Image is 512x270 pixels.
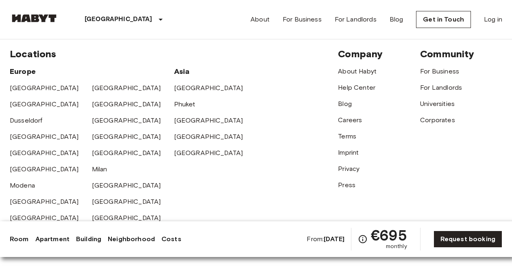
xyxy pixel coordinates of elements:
span: Community [420,48,474,60]
a: Milan [92,165,107,173]
a: Corporates [420,116,455,124]
svg: Check cost overview for full price breakdown. Please note that discounts apply to new joiners onl... [358,234,368,244]
a: [GEOGRAPHIC_DATA] [10,165,79,173]
b: [DATE] [324,235,344,243]
a: For Landlords [420,84,462,91]
a: [GEOGRAPHIC_DATA] [92,117,161,124]
span: Locations [10,48,56,60]
a: [GEOGRAPHIC_DATA] [92,100,161,108]
span: Europe [10,67,36,76]
a: Terms [338,132,356,140]
a: [GEOGRAPHIC_DATA] [92,181,161,189]
a: [GEOGRAPHIC_DATA] [174,84,243,92]
a: For Landlords [335,15,377,24]
span: €695 [371,228,407,242]
a: Modena [10,181,35,189]
p: [GEOGRAPHIC_DATA] [85,15,153,24]
a: Universities [420,100,455,108]
a: [GEOGRAPHIC_DATA] [92,149,161,157]
a: Building [76,234,101,244]
a: [GEOGRAPHIC_DATA] [92,133,161,140]
a: Request booking [434,231,502,248]
a: [GEOGRAPHIC_DATA] [92,214,161,222]
a: Costs [161,234,181,244]
a: About Habyt [338,67,377,75]
a: [GEOGRAPHIC_DATA] [92,84,161,92]
span: Company [338,48,383,60]
a: Press [338,181,355,189]
a: Privacy [338,165,359,173]
img: Habyt [10,14,59,22]
a: [GEOGRAPHIC_DATA] [10,198,79,205]
a: Phuket [174,100,196,108]
a: Log in [484,15,502,24]
a: Get in Touch [416,11,471,28]
a: [GEOGRAPHIC_DATA] [10,133,79,140]
a: Imprint [338,149,359,156]
a: Neighborhood [108,234,155,244]
a: Blog [338,100,352,108]
span: Asia [174,67,190,76]
span: From: [307,235,344,244]
a: [GEOGRAPHIC_DATA] [10,149,79,157]
a: [GEOGRAPHIC_DATA] [10,84,79,92]
a: [GEOGRAPHIC_DATA] [10,100,79,108]
a: For Business [420,67,459,75]
a: [GEOGRAPHIC_DATA] [174,133,243,140]
a: Room [10,234,29,244]
a: [GEOGRAPHIC_DATA] [174,117,243,124]
a: [GEOGRAPHIC_DATA] [92,198,161,205]
a: For Business [283,15,322,24]
a: About [251,15,270,24]
a: Careers [338,116,362,124]
a: Dusseldorf [10,117,43,124]
span: monthly [386,242,407,251]
a: Blog [390,15,403,24]
a: Apartment [35,234,70,244]
a: [GEOGRAPHIC_DATA] [10,214,79,222]
a: Help Center [338,84,375,91]
a: [GEOGRAPHIC_DATA] [174,149,243,157]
